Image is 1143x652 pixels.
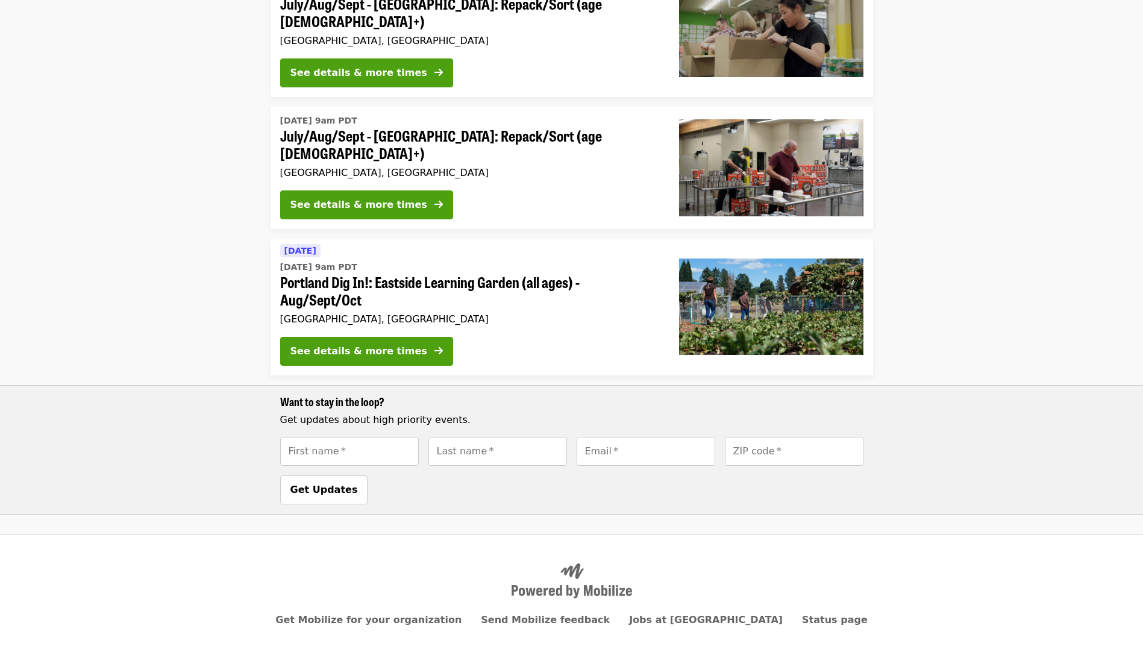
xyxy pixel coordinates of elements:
[629,614,783,625] a: Jobs at [GEOGRAPHIC_DATA]
[275,614,462,625] a: Get Mobilize for your organization
[280,393,384,409] span: Want to stay in the loop?
[290,344,427,359] div: See details & more times
[280,274,660,309] span: Portland Dig In!: Eastside Learning Garden (all ages) - Aug/Sept/Oct
[271,107,873,229] a: See details for "July/Aug/Sept - Portland: Repack/Sort (age 16+)"
[290,66,427,80] div: See details & more times
[280,127,660,162] span: July/Aug/Sept - [GEOGRAPHIC_DATA]: Repack/Sort (age [DEMOGRAPHIC_DATA]+)
[280,190,453,219] button: See details & more times
[725,437,863,466] input: [object Object]
[280,167,660,178] div: [GEOGRAPHIC_DATA], [GEOGRAPHIC_DATA]
[280,313,660,325] div: [GEOGRAPHIC_DATA], [GEOGRAPHIC_DATA]
[512,563,632,598] img: Powered by Mobilize
[280,261,357,274] time: [DATE] 9am PDT
[280,414,471,425] span: Get updates about high priority events.
[280,437,419,466] input: [object Object]
[290,198,427,212] div: See details & more times
[290,484,358,495] span: Get Updates
[679,259,863,355] img: Portland Dig In!: Eastside Learning Garden (all ages) - Aug/Sept/Oct organized by Oregon Food Bank
[428,437,567,466] input: [object Object]
[280,35,660,46] div: [GEOGRAPHIC_DATA], [GEOGRAPHIC_DATA]
[481,614,610,625] a: Send Mobilize feedback
[280,337,453,366] button: See details & more times
[280,613,863,627] nav: Primary footer navigation
[434,345,443,357] i: arrow-right icon
[284,246,316,255] span: [DATE]
[271,239,873,375] a: See details for "Portland Dig In!: Eastside Learning Garden (all ages) - Aug/Sept/Oct"
[577,437,715,466] input: [object Object]
[802,614,868,625] a: Status page
[280,58,453,87] button: See details & more times
[679,119,863,216] img: July/Aug/Sept - Portland: Repack/Sort (age 16+) organized by Oregon Food Bank
[280,475,368,504] button: Get Updates
[434,67,443,78] i: arrow-right icon
[434,199,443,210] i: arrow-right icon
[280,114,357,127] time: [DATE] 9am PDT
